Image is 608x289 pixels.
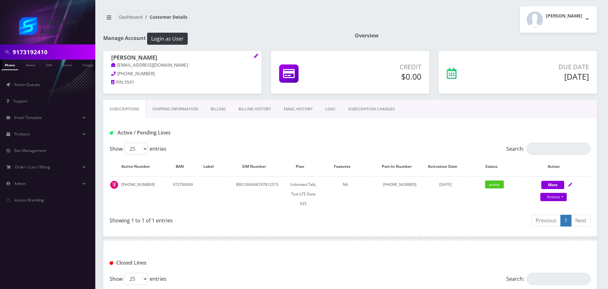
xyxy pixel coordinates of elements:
[199,157,225,176] th: Label: activate to sort column ascending
[14,148,46,153] span: Ban Management
[19,17,76,35] img: Shluchim Assist
[111,54,253,62] h1: [PERSON_NAME]
[342,62,421,72] p: Credit
[110,181,118,189] img: t_img.png
[204,100,232,118] a: Billing
[2,60,18,70] a: Phone
[317,176,374,212] td: NA
[560,215,571,227] a: 1
[506,273,591,285] label: Search:
[375,157,425,176] th: Port-In Number: activate to sort column ascending
[13,98,27,104] span: Support
[124,273,148,285] select: Showentries
[43,60,55,69] a: SIM
[527,273,591,285] input: Search:
[110,143,166,155] label: Show entries
[485,181,504,188] span: active
[146,100,204,118] a: Shipping Information
[124,143,148,155] select: Showentries
[14,115,42,120] span: Email Template
[290,176,316,212] td: Unlimited Talk, Text LTE Data $25
[319,100,342,118] a: LOGS
[546,13,582,19] h2: [PERSON_NAME]
[23,60,38,69] a: Name
[14,197,44,203] span: Invoice Branding
[124,79,134,85] span: 3591
[110,273,166,285] label: Show entries
[111,62,188,69] a: [EMAIL_ADDRESS][DOMAIN_NAME]
[110,261,113,265] img: Closed Lines
[571,215,591,227] a: Next
[520,6,597,33] button: [PERSON_NAME]
[466,157,523,176] th: Status: activate to sort column ascending
[59,60,75,69] a: Email
[79,60,100,69] a: Company
[225,176,289,212] td: 8901260448747812573
[524,157,590,176] th: Action: activate to sort column ascending
[119,14,143,20] a: Dashboard
[342,100,401,118] a: SUBSCRIPTION CHANGES
[110,130,264,136] h1: Active / Pending Lines
[506,143,591,155] label: Search:
[277,100,319,118] a: EMAIL HISTORY
[110,214,345,224] div: Showing 1 to 1 of 1 entries
[232,100,277,118] a: Billing History
[117,71,155,76] span: [PHONE_NUMBER]
[317,157,374,176] th: Features: activate to sort column ascending
[103,33,345,45] h1: Manage Account
[13,46,94,58] input: Search in Company
[355,33,597,39] h1: Overview
[14,131,30,137] span: Products
[497,62,589,72] p: Due Date
[531,215,561,227] a: Previous
[103,10,345,29] nav: breadcrumb
[541,181,564,189] button: More
[540,193,567,201] a: Actions
[146,35,188,42] a: Login as User
[15,164,50,170] span: Order / Cart / Billing
[426,157,465,176] th: Activation Date: activate to sort column ascending
[147,33,188,45] button: Login as User
[342,72,421,81] h5: $0.00
[497,72,589,81] h5: [DATE]
[110,131,113,135] img: Active / Pending Lines
[110,260,264,266] h1: Closed Lines
[168,157,198,176] th: BAN: activate to sort column ascending
[14,82,40,87] span: Action Queues
[375,176,425,212] td: [PHONE_NUMBER]
[110,157,167,176] th: Active Number: activate to sort column ascending
[143,14,187,20] li: Customer Details
[168,176,198,212] td: 972700699
[290,157,316,176] th: Plan: activate to sort column ascending
[111,79,124,86] a: PIN:
[110,176,167,212] td: [PHONE_NUMBER]
[225,157,289,176] th: SIM Number: activate to sort column ascending
[103,100,146,118] a: Subscriptions
[439,182,452,187] span: [DATE]
[14,181,26,186] span: Admin
[527,143,591,155] input: Search:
